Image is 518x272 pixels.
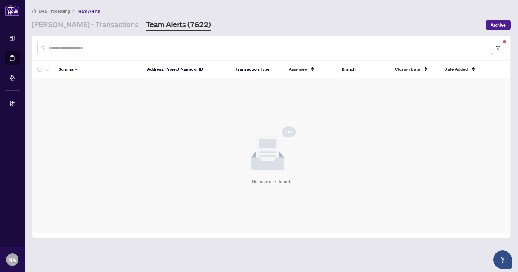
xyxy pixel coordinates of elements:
[486,20,511,30] button: Archive
[493,250,512,269] button: Open asap
[146,19,211,31] a: Team Alerts (7622)
[32,19,139,31] a: [PERSON_NAME] - Transactions
[54,61,142,78] th: Summary
[390,61,440,78] th: Closing Date
[231,61,284,78] th: Transaction Type
[142,61,231,78] th: Address, Project Name, or ID
[395,66,420,73] span: Closing Date
[284,61,337,78] th: Assignee
[32,9,36,13] span: home
[444,66,468,73] span: Date Added
[289,66,307,73] span: Assignee
[337,61,390,78] th: Branch
[247,126,296,173] img: Null State Icon
[491,41,505,55] button: filter
[496,46,500,50] span: filter
[77,8,100,14] span: Team Alerts
[8,255,16,264] span: NA
[491,20,506,30] span: Archive
[439,61,503,78] th: Date Added
[72,7,74,15] li: /
[5,5,20,16] img: logo
[39,8,70,14] span: Deal Processing
[252,178,291,185] div: No team alert found.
